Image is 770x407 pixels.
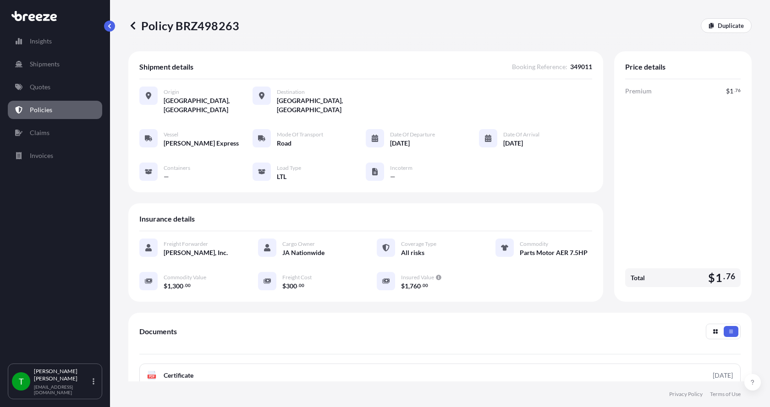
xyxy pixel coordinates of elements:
[713,371,733,380] div: [DATE]
[408,283,410,289] span: ,
[277,164,301,172] span: Load Type
[8,147,102,165] a: Invoices
[520,248,588,257] span: Parts Motor AER 7.5HP
[286,283,297,289] span: 300
[149,375,155,378] text: PDF
[715,272,722,283] span: 1
[34,384,91,395] p: [EMAIL_ADDRESS][DOMAIN_NAME]
[512,62,567,71] span: Booking Reference :
[185,284,191,287] span: 00
[164,96,253,114] span: [GEOGRAPHIC_DATA], [GEOGRAPHIC_DATA]
[164,164,190,172] span: Containers
[8,124,102,142] a: Claims
[735,89,741,92] span: 76
[8,32,102,50] a: Insights
[726,274,735,279] span: 76
[128,18,239,33] p: Policy BRZ498263
[390,131,435,138] span: Date of Departure
[164,274,206,281] span: Commodity Value
[282,240,315,248] span: Cargo Owner
[520,240,548,248] span: Commodity
[30,128,49,137] p: Claims
[277,139,291,148] span: Road
[139,214,195,223] span: Insurance details
[282,274,312,281] span: Freight Cost
[277,88,305,96] span: Destination
[390,139,410,148] span: [DATE]
[184,284,185,287] span: .
[570,62,592,71] span: 349011
[164,172,169,181] span: —
[164,371,193,380] span: Certificate
[30,105,52,114] p: Policies
[401,274,434,281] span: Insured Value
[423,284,428,287] span: 00
[164,248,228,257] span: [PERSON_NAME], Inc.
[410,283,421,289] span: 760
[139,364,741,387] a: PDFCertificate[DATE]
[164,88,179,96] span: Origin
[139,62,193,71] span: Shipment details
[718,21,744,30] p: Duplicate
[401,283,405,289] span: $
[723,274,725,279] span: .
[503,139,523,148] span: [DATE]
[30,151,53,160] p: Invoices
[299,284,304,287] span: 00
[164,283,167,289] span: $
[401,248,424,257] span: All risks
[30,37,52,46] p: Insights
[164,240,208,248] span: Freight Forwarder
[172,283,183,289] span: 300
[625,87,652,96] span: Premium
[34,368,91,382] p: [PERSON_NAME] [PERSON_NAME]
[669,391,703,398] a: Privacy Policy
[30,60,60,69] p: Shipments
[631,273,645,282] span: Total
[8,78,102,96] a: Quotes
[625,62,665,71] span: Price details
[139,327,177,336] span: Documents
[8,55,102,73] a: Shipments
[730,88,733,94] span: 1
[390,172,396,181] span: —
[401,240,436,248] span: Coverage Type
[8,101,102,119] a: Policies
[277,131,323,138] span: Mode of Transport
[503,131,539,138] span: Date of Arrival
[708,272,715,283] span: $
[297,284,298,287] span: .
[277,172,286,181] span: LTL
[30,82,50,92] p: Quotes
[19,377,24,386] span: T
[421,284,422,287] span: .
[164,139,239,148] span: [PERSON_NAME] Express
[282,248,324,257] span: JA Nationwide
[277,96,366,114] span: [GEOGRAPHIC_DATA], [GEOGRAPHIC_DATA]
[282,283,286,289] span: $
[167,283,171,289] span: 1
[405,283,408,289] span: 1
[390,164,412,172] span: Incoterm
[726,88,730,94] span: $
[710,391,741,398] a: Terms of Use
[701,18,752,33] a: Duplicate
[171,283,172,289] span: ,
[164,131,178,138] span: Vessel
